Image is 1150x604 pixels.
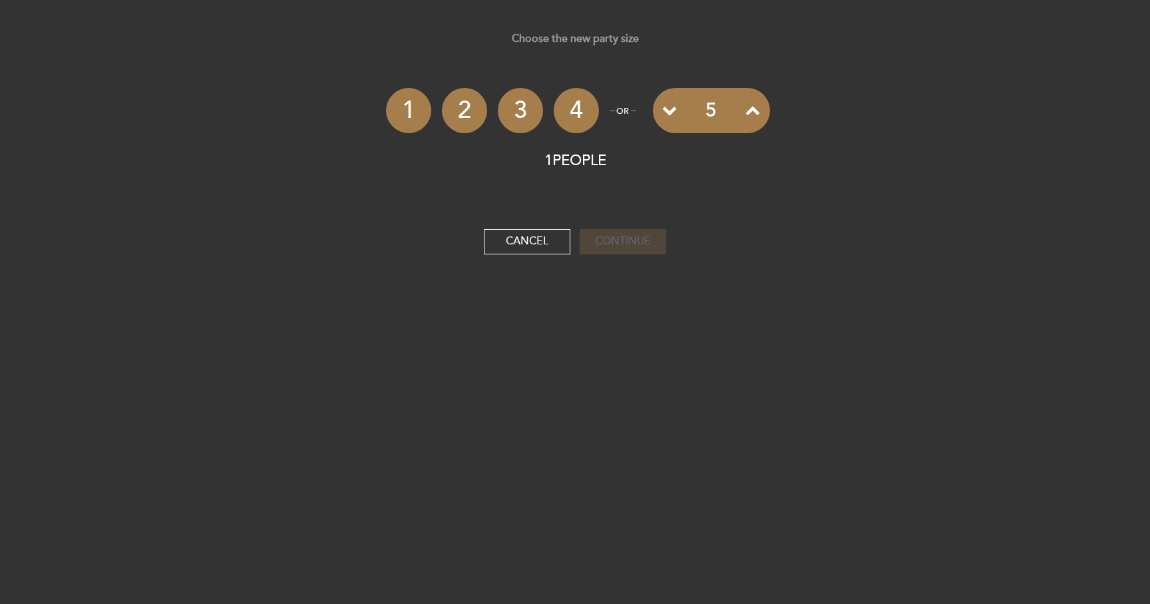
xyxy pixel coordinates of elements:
[580,229,666,254] button: Continue
[442,88,487,133] li: 2
[484,229,570,254] button: Cancel
[610,105,636,117] p: or
[498,88,543,133] li: 3
[386,88,431,133] li: 1
[554,88,599,133] li: 4
[381,153,770,169] h5: 1
[552,152,606,170] span: PEOPLE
